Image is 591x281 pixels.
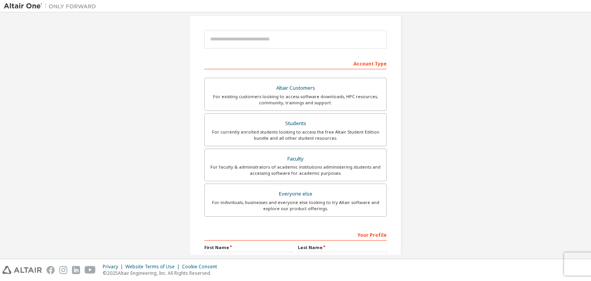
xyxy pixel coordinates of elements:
div: For faculty & administrators of academic institutions administering students and accessing softwa... [209,164,382,176]
div: For currently enrolled students looking to access the free Altair Student Edition bundle and all ... [209,129,382,141]
label: First Name [204,244,293,251]
div: Website Terms of Use [125,264,182,270]
div: Students [209,118,382,129]
div: Account Type [204,57,387,69]
div: Everyone else [209,189,382,199]
img: youtube.svg [85,266,96,274]
div: Altair Customers [209,83,382,94]
div: Privacy [103,264,125,270]
img: facebook.svg [47,266,55,274]
label: Last Name [298,244,387,251]
img: altair_logo.svg [2,266,42,274]
div: Faculty [209,154,382,164]
div: Cookie Consent [182,264,222,270]
p: © 2025 Altair Engineering, Inc. All Rights Reserved. [103,270,222,276]
div: Your Profile [204,228,387,241]
img: instagram.svg [59,266,67,274]
div: For existing customers looking to access software downloads, HPC resources, community, trainings ... [209,94,382,106]
div: For individuals, businesses and everyone else looking to try Altair software and explore our prod... [209,199,382,212]
img: linkedin.svg [72,266,80,274]
img: Altair One [4,2,100,10]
